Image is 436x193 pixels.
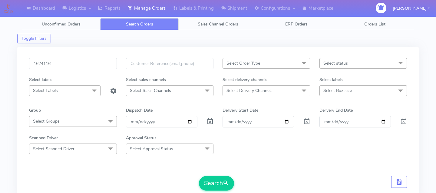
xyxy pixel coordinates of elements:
[22,18,414,30] ul: Tabs
[29,58,117,69] input: Order Id
[319,76,343,83] label: Select labels
[126,135,157,141] label: Approval Status
[33,146,74,152] span: Select Scanned Driver
[323,88,352,93] span: Select Box size
[17,34,51,43] button: Toggle Filters
[223,107,258,113] label: Delivery Start Date
[364,21,385,27] span: Orders List
[198,21,238,27] span: Sales Channel Orders
[226,60,260,66] span: Select Order Type
[126,107,153,113] label: Dispatch Date
[29,76,52,83] label: Select labels
[130,146,173,152] span: Select Approval Status
[126,21,153,27] span: Search Orders
[130,88,171,93] span: Select Sales Channels
[42,21,81,27] span: Unconfirmed Orders
[33,88,58,93] span: Select Labels
[126,58,214,69] input: Customer Reference(email,phone)
[285,21,308,27] span: ERP Orders
[33,118,60,124] span: Select Groups
[388,2,434,15] button: [PERSON_NAME]
[226,88,272,93] span: Select Delivery Channels
[323,60,348,66] span: Select status
[199,176,234,191] button: Search
[29,107,41,113] label: Group
[223,76,267,83] label: Select delivery channels
[29,135,58,141] label: Scanned Driver
[319,107,353,113] label: Delivery End Date
[126,76,166,83] label: Select sales channels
